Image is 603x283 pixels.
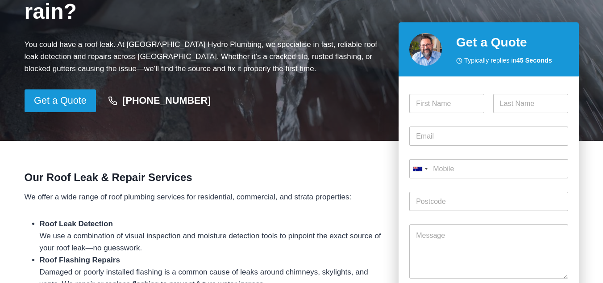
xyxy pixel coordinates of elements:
a: [PHONE_NUMBER] [100,91,219,111]
strong: Roof Flashing Repairs [40,256,120,264]
strong: Roof Leak Detection [40,220,113,228]
a: Get a Quote [25,89,96,113]
input: Mobile [409,159,568,178]
input: Last Name [493,94,568,113]
strong: Our Roof Leak & Repair Services [25,171,192,183]
input: First Name [409,94,484,113]
strong: 45 Seconds [516,57,552,64]
p: We offer a wide range of roof plumbing services for residential, commercial, and strata properties: [25,191,385,203]
h2: Get a Quote [456,33,568,52]
strong: [PHONE_NUMBER] [122,95,211,106]
input: Postcode [409,192,568,211]
p: You could have a roof leak. At [GEOGRAPHIC_DATA] Hydro Plumbing, we specialise in fast, reliable ... [25,38,385,75]
button: Selected country [409,159,431,178]
input: Email [409,127,568,146]
span: Typically replies in [464,55,552,66]
li: We use a combination of visual inspection and moisture detection tools to pinpoint the exact sour... [40,218,385,254]
span: Get a Quote [34,93,87,109]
